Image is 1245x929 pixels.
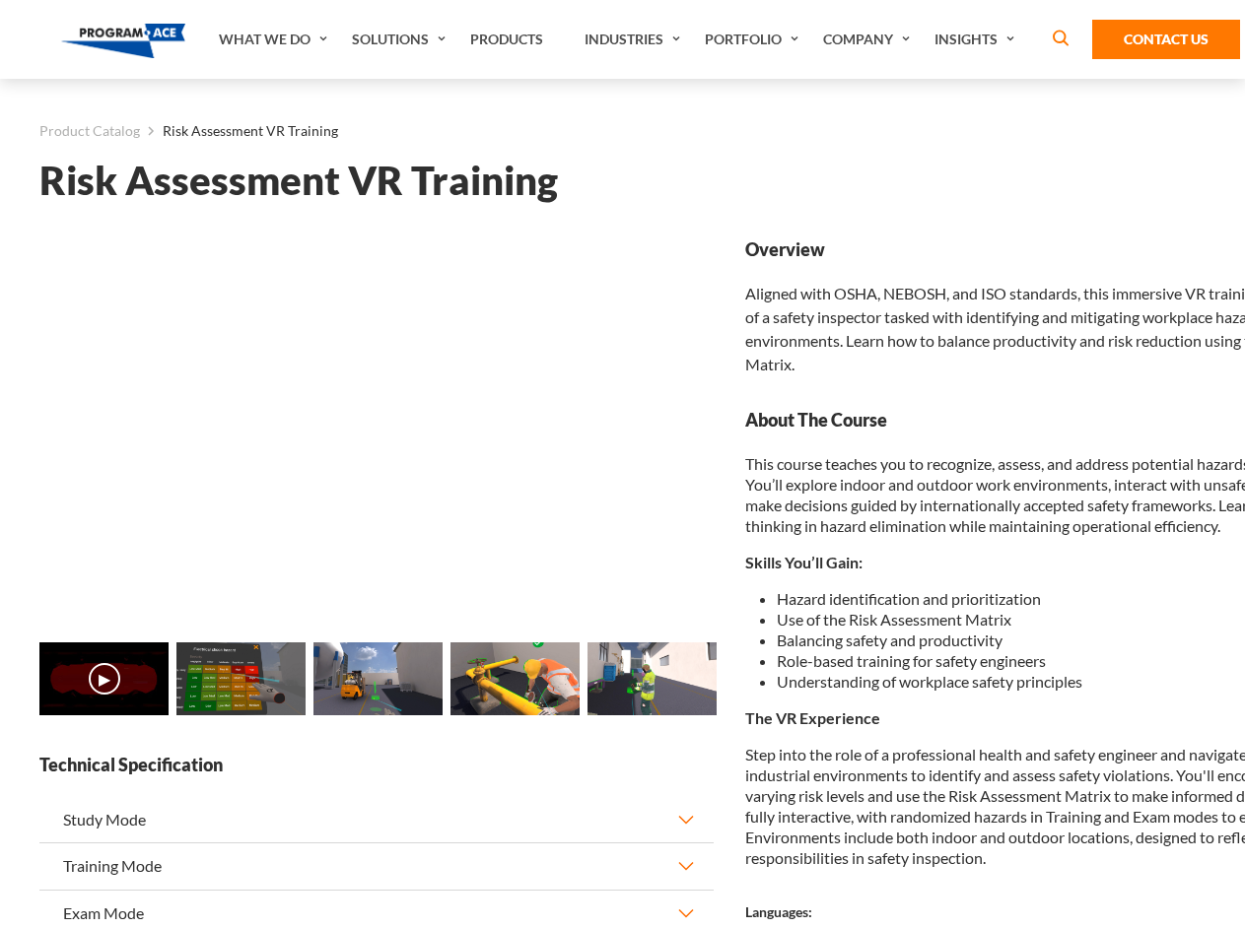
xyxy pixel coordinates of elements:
a: Contact Us [1092,20,1240,59]
img: Program-Ace [61,24,186,58]
strong: Technical Specification [39,753,714,777]
img: Risk Assessment VR Training - Preview 3 [450,642,580,715]
li: Risk Assessment VR Training [140,118,338,144]
strong: Languages: [745,903,812,920]
a: Product Catalog [39,118,140,144]
img: Risk Assessment VR Training - Preview 2 [313,642,443,715]
img: Risk Assessment VR Training - Preview 4 [588,642,717,715]
button: Study Mode [39,797,714,842]
iframe: Risk Assessment VR Training - Video 0 [39,237,714,617]
img: Risk Assessment VR Training - Video 0 [39,642,169,715]
button: ▶ [89,663,120,695]
button: Training Mode [39,843,714,889]
img: Risk Assessment VR Training - Preview 1 [176,642,306,715]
